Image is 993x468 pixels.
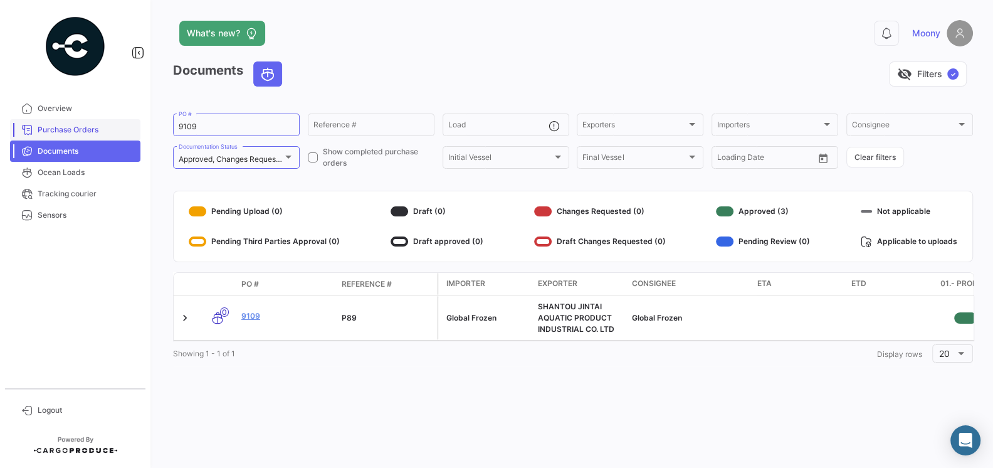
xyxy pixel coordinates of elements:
[757,278,772,289] span: ETA
[752,273,846,295] datatable-header-cell: ETA
[241,279,259,290] span: PO #
[897,66,912,82] span: visibility_off
[632,313,682,322] span: Global Frozen
[950,425,980,455] div: Abrir Intercom Messenger
[10,205,140,226] a: Sensors
[743,155,789,164] input: To
[632,278,676,289] span: Consignee
[44,15,107,78] img: powered-by.png
[254,62,281,86] button: Ocean
[241,311,332,322] a: 9109
[10,141,140,162] a: Documents
[912,27,940,40] span: Moony
[446,312,528,324] div: Global Frozen
[199,279,236,289] datatable-header-cell: Transport mode
[851,278,866,289] span: ETD
[173,61,286,87] h3: Documents
[38,167,135,178] span: Ocean Loads
[940,273,990,295] datatable-header-cell: 01.- Proforma Invoice
[38,405,135,416] span: Logout
[179,312,191,324] a: Expand/Collapse Row
[861,201,957,221] div: Not applicable
[342,279,392,290] span: Reference #
[538,278,577,289] span: Exporter
[814,149,833,168] button: Open calendar
[627,273,752,295] datatable-header-cell: Consignee
[173,349,235,358] span: Showing 1 - 1 of 1
[189,231,340,252] div: Pending Third Parties Approval (0)
[10,162,140,183] a: Ocean Loads
[846,147,904,168] button: Clear filters
[846,273,940,295] datatable-header-cell: ETD
[582,155,686,164] span: Final Vessel
[582,122,686,131] span: Exporters
[189,201,340,221] div: Pending Upload (0)
[391,231,483,252] div: Draft approved (0)
[717,122,821,131] span: Importers
[716,201,810,221] div: Approved (3)
[534,231,666,252] div: Draft Changes Requested (0)
[323,146,434,169] span: Show completed purchase orders
[10,183,140,205] a: Tracking courier
[179,154,365,164] mat-select-trigger: Approved, Changes Requested, Draft, Draft approved
[10,119,140,141] a: Purchase Orders
[861,231,957,252] div: Applicable to uploads
[446,278,485,289] span: Importer
[448,155,552,164] span: Initial Vessel
[439,273,533,295] datatable-header-cell: Importer
[236,274,337,295] datatable-header-cell: PO #
[889,61,967,87] button: visibility_offFilters✓
[342,312,432,324] div: P89
[220,307,229,317] span: 0
[10,98,140,119] a: Overview
[940,278,990,290] span: 01.- Proforma Invoice
[38,124,135,136] span: Purchase Orders
[852,122,956,131] span: Consignee
[337,274,437,295] datatable-header-cell: Reference #
[38,103,135,114] span: Overview
[947,20,973,46] img: placeholder-user.png
[939,348,950,359] span: 20
[947,68,959,80] span: ✓
[38,210,135,221] span: Sensors
[38,188,135,199] span: Tracking courier
[877,349,922,359] span: Display rows
[533,273,627,295] datatable-header-cell: Exporter
[538,301,622,335] div: SHANTOU JINTAI AQUATIC PRODUCT INDUSTRIAL CO. LTD
[187,27,240,40] span: What's new?
[391,201,483,221] div: Draft (0)
[179,21,265,46] button: What's new?
[534,201,666,221] div: Changes Requested (0)
[38,146,135,157] span: Documents
[716,231,810,252] div: Pending Review (0)
[717,155,735,164] input: From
